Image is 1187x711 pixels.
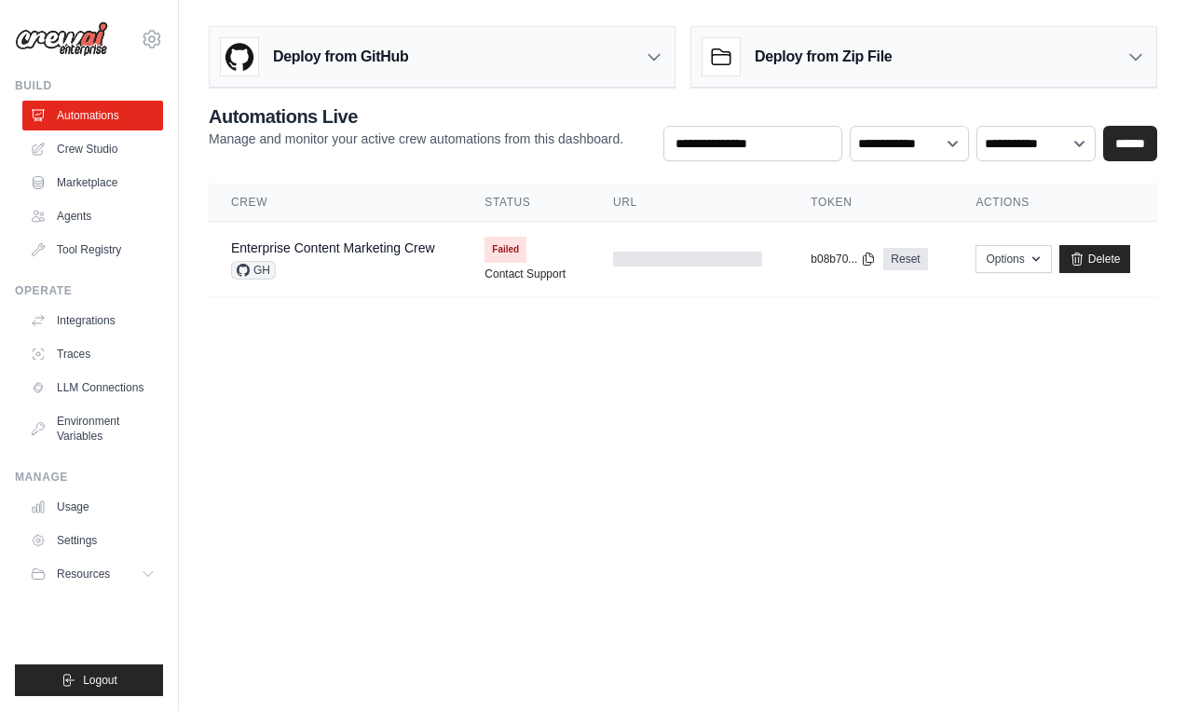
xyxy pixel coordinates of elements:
button: Resources [22,559,163,589]
p: Manage and monitor your active crew automations from this dashboard. [209,130,623,148]
a: Contact Support [484,267,566,281]
a: Delete [1059,245,1131,273]
h3: Deploy from Zip File [755,46,892,68]
th: Token [788,184,953,222]
span: Resources [57,567,110,581]
a: Reset [883,248,927,270]
th: URL [591,184,788,222]
a: Agents [22,201,163,231]
button: Options [976,245,1051,273]
a: LLM Connections [22,373,163,403]
h3: Deploy from GitHub [273,46,408,68]
img: GitHub Logo [221,38,258,75]
button: b08b70... [811,252,876,267]
img: Logo [15,21,108,57]
a: Automations [22,101,163,130]
th: Crew [209,184,462,222]
th: Status [462,184,591,222]
span: GH [231,261,276,280]
a: Integrations [22,306,163,335]
span: Failed [484,237,526,263]
th: Actions [953,184,1157,222]
button: Logout [15,664,163,696]
a: Settings [22,526,163,555]
div: Operate [15,283,163,298]
a: Tool Registry [22,235,163,265]
a: Crew Studio [22,134,163,164]
a: Environment Variables [22,406,163,451]
a: Marketplace [22,168,163,198]
h2: Automations Live [209,103,623,130]
div: Manage [15,470,163,485]
a: Usage [22,492,163,522]
a: Enterprise Content Marketing Crew [231,240,435,255]
a: Traces [22,339,163,369]
div: Build [15,78,163,93]
span: Logout [83,673,117,688]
